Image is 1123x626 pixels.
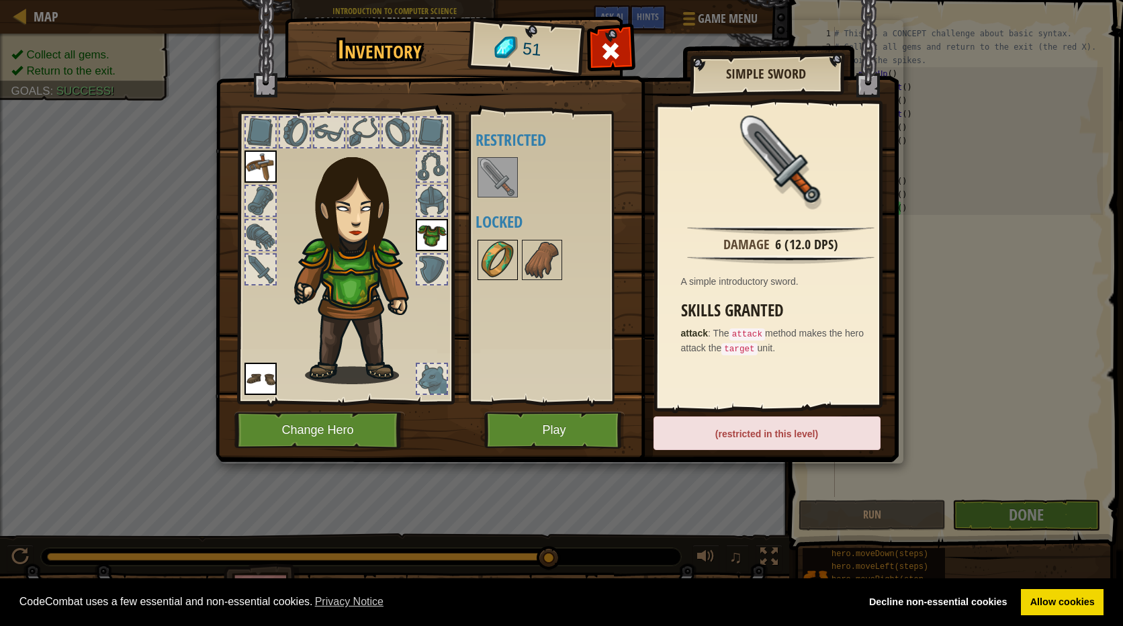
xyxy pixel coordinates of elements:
[775,235,838,255] div: 6 (12.0 DPS)
[729,328,765,341] code: attack
[681,302,888,320] h3: Skills Granted
[234,412,405,449] button: Change Hero
[313,592,386,612] a: learn more about cookies
[1021,589,1104,616] a: allow cookies
[521,37,542,62] span: 51
[687,255,874,264] img: hr.png
[523,241,561,279] img: portrait.png
[723,235,770,255] div: Damage
[19,592,850,612] span: CodeCombat uses a few essential and non-essential cookies.
[288,137,433,384] img: guardian_hair.png
[860,589,1016,616] a: deny cookies
[708,328,713,339] span: :
[703,66,829,81] h2: Simple Sword
[244,363,277,395] img: portrait.png
[476,213,644,230] h4: Locked
[687,226,874,234] img: hr.png
[737,116,825,203] img: portrait.png
[721,343,757,355] code: target
[294,36,465,64] h1: Inventory
[681,275,888,288] div: A simple introductory sword.
[654,416,881,450] div: (restricted in this level)
[484,412,625,449] button: Play
[681,328,864,353] span: The method makes the hero attack the unit.
[476,131,644,148] h4: Restricted
[479,159,516,196] img: portrait.png
[681,328,708,339] strong: attack
[416,219,448,251] img: portrait.png
[244,150,277,183] img: portrait.png
[479,241,516,279] img: portrait.png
